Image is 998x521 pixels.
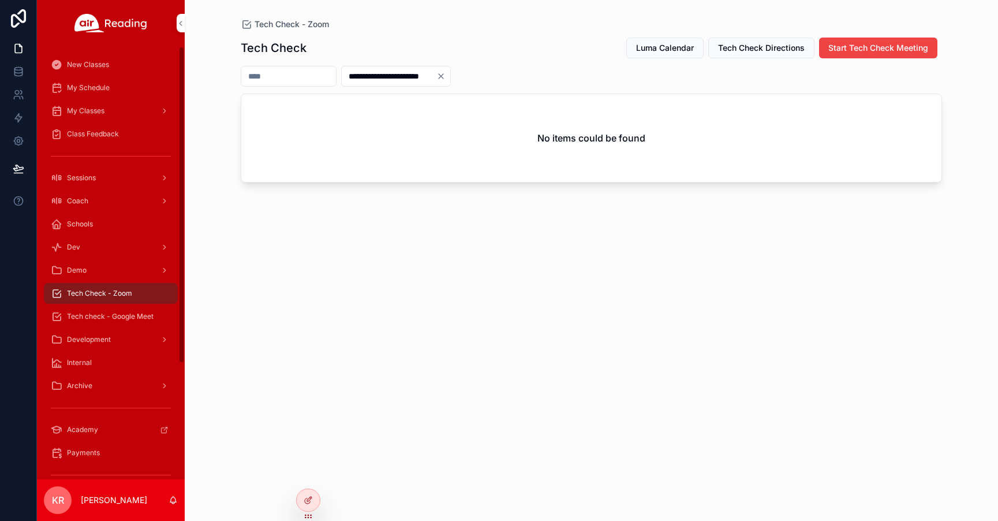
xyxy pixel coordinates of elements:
span: Luma Calendar [636,42,694,54]
a: Tech Check - Zoom [44,283,178,304]
span: Coach [67,196,88,206]
span: Class Feedback [67,129,119,139]
img: App logo [74,14,147,32]
a: Schools [44,214,178,235]
a: Coach [44,191,178,211]
button: Clear [436,72,450,81]
a: Internal [44,352,178,373]
a: New Classes [44,54,178,75]
button: Tech Check Directions [708,38,814,58]
h1: Tech Check [241,40,306,56]
p: [PERSON_NAME] [81,494,147,506]
span: Tech check - Google Meet [67,312,154,321]
span: Schools [67,219,93,229]
button: Luma Calendar [626,38,704,58]
a: Class Feedback [44,124,178,144]
a: Tech check - Google Meet [44,306,178,327]
span: Development [67,335,111,344]
a: Payments [44,442,178,463]
a: Archive [44,375,178,396]
a: Sessions [44,168,178,188]
a: My Classes [44,101,178,121]
button: Start Tech Check Meeting [819,38,937,58]
a: Tech Check - Zoom [241,18,329,30]
a: Development [44,329,178,350]
span: Tech Check Directions [718,42,805,54]
span: Dev [67,243,80,252]
a: Academy [44,419,178,440]
span: Tech Check - Zoom [67,289,132,298]
h2: No items could be found [537,131,645,145]
span: My Schedule [67,83,110,92]
span: KR [52,493,64,507]
span: Sessions [67,173,96,183]
span: Start Tech Check Meeting [828,42,928,54]
span: Demo [67,266,87,275]
span: Internal [67,358,92,367]
span: Payments [67,448,100,457]
span: Archive [67,381,92,390]
a: My Schedule [44,77,178,98]
span: My Classes [67,106,104,116]
span: Academy [67,425,98,434]
a: Demo [44,260,178,281]
span: New Classes [67,60,109,69]
div: scrollable content [37,46,185,479]
a: Dev [44,237,178,258]
span: Tech Check - Zoom [255,18,329,30]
